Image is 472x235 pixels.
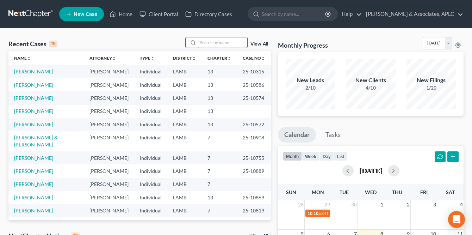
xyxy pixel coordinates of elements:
a: [PERSON_NAME] [14,155,53,161]
i: unfold_more [192,56,196,61]
td: 7 [202,178,237,191]
td: [PERSON_NAME] [84,65,134,78]
span: Sun [286,189,296,195]
div: Recent Cases [8,40,57,48]
span: Thu [392,189,402,195]
td: Individual [134,191,167,204]
td: 25-10315 [237,65,271,78]
td: LAMB [167,118,202,131]
i: unfold_more [261,56,265,61]
div: 2/10 [286,84,335,91]
input: Search by name... [198,37,247,48]
a: Help [338,8,362,20]
a: Chapterunfold_more [207,55,231,61]
td: LAMB [167,151,202,164]
span: 2 [406,200,410,209]
i: unfold_more [112,56,116,61]
button: month [283,151,302,161]
span: Tue [340,189,349,195]
td: Individual [134,204,167,217]
td: 25-10574 [237,91,271,104]
a: Client Portal [136,8,182,20]
a: Typeunfold_more [140,55,155,61]
td: [PERSON_NAME] [84,191,134,204]
td: Individual [134,151,167,164]
td: Individual [134,131,167,151]
td: 25-10908 [237,131,271,151]
span: Sat [446,189,455,195]
div: 15 [49,41,57,47]
button: week [302,151,319,161]
a: [PERSON_NAME] [14,168,53,174]
h2: [DATE] [359,167,383,174]
td: LAMB [167,164,202,177]
a: Nameunfold_more [14,55,31,61]
div: New Leads [286,76,335,84]
span: 1 [380,200,384,209]
td: 25-10819 [237,204,271,217]
span: 3 [433,200,437,209]
span: New Case [74,12,97,17]
a: [PERSON_NAME] [14,181,53,187]
td: 13 [202,105,237,118]
td: Individual [134,91,167,104]
td: 25-10586 [237,78,271,91]
td: [PERSON_NAME] [84,91,134,104]
a: [PERSON_NAME] & [PERSON_NAME] [14,134,58,147]
td: 7 [202,131,237,151]
a: Districtunfold_more [173,55,196,61]
td: Individual [134,65,167,78]
div: 1/20 [406,84,456,91]
a: [PERSON_NAME] [14,207,53,213]
button: day [319,151,334,161]
td: LAMB [167,78,202,91]
td: 7 [202,151,237,164]
td: Individual [134,164,167,177]
a: Calendar [278,127,316,143]
div: New Clients [346,76,396,84]
span: 30 [350,200,358,209]
td: [PERSON_NAME] [84,204,134,217]
td: [PERSON_NAME] [84,105,134,118]
a: Tasks [319,127,347,143]
i: unfold_more [227,56,231,61]
td: 25-10755 [237,151,271,164]
a: Directory Cases [182,8,236,20]
td: 7 [202,204,237,217]
a: [PERSON_NAME] [14,68,53,74]
div: New Filings [406,76,456,84]
td: Individual [134,105,167,118]
span: Wed [365,189,377,195]
span: 29 [324,200,331,209]
a: View All [250,42,268,47]
div: 4/10 [346,84,396,91]
td: LAMB [167,65,202,78]
i: unfold_more [27,56,31,61]
h3: Monthly Progress [278,41,328,49]
td: LAMB [167,204,202,217]
td: 25-10889 [237,164,271,177]
span: Mon [312,189,324,195]
td: [PERSON_NAME] [84,178,134,191]
a: [PERSON_NAME] [14,82,53,88]
div: Open Intercom Messenger [448,211,465,228]
td: [PERSON_NAME] [84,118,134,131]
input: Search by name... [262,7,326,20]
td: [PERSON_NAME] [84,78,134,91]
td: LAMB [167,131,202,151]
td: LAMB [167,178,202,191]
a: [PERSON_NAME] [14,95,53,101]
td: 13 [202,118,237,131]
td: [PERSON_NAME] [84,131,134,151]
td: 13 [202,91,237,104]
td: LAMB [167,91,202,104]
a: [PERSON_NAME] [14,194,53,200]
a: [PERSON_NAME] [14,121,53,127]
button: list [334,151,347,161]
span: 4 [459,200,464,209]
span: 341(a) meeting for [PERSON_NAME] [321,211,389,216]
a: [PERSON_NAME] & Associates, APLC [362,8,463,20]
span: Fri [420,189,428,195]
td: LAMB [167,105,202,118]
td: Individual [134,78,167,91]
